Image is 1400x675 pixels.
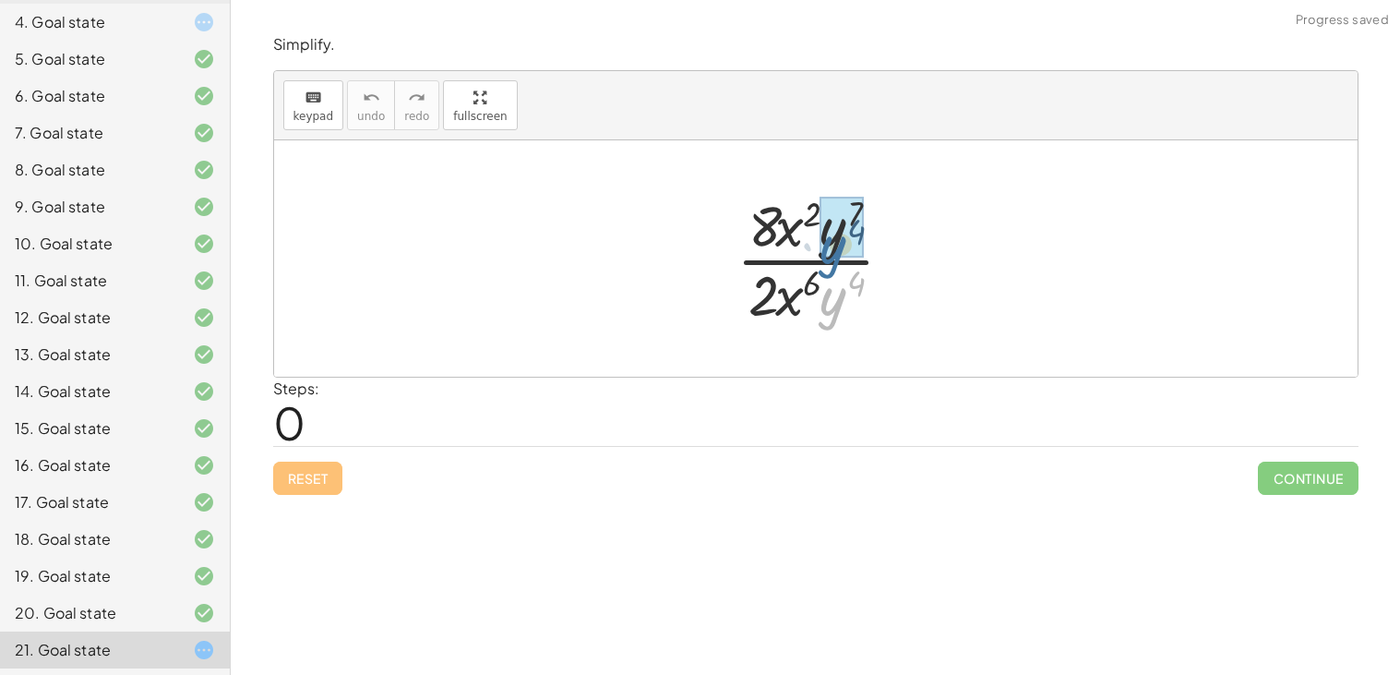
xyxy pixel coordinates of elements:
i: Task started. [193,11,215,33]
button: keyboardkeypad [283,80,344,130]
button: redoredo [394,80,439,130]
i: Task finished and correct. [193,270,215,292]
i: Task finished and correct. [193,233,215,255]
i: Task finished and correct. [193,417,215,440]
div: 20. Goal state [15,602,163,624]
i: Task finished and correct. [193,307,215,329]
div: 15. Goal state [15,417,163,440]
div: 6. Goal state [15,85,163,107]
div: 7. Goal state [15,122,163,144]
span: Progress saved [1296,11,1389,30]
div: 19. Goal state [15,565,163,587]
i: Task finished and correct. [193,159,215,181]
div: 8. Goal state [15,159,163,181]
i: Task finished and correct. [193,491,215,513]
div: 11. Goal state [15,270,163,292]
label: Steps: [273,379,319,398]
div: 4. Goal state [15,11,163,33]
div: 18. Goal state [15,528,163,550]
i: Task finished and correct. [193,528,215,550]
i: Task finished and correct. [193,602,215,624]
i: Task finished and correct. [193,85,215,107]
div: 14. Goal state [15,380,163,403]
span: 0 [273,394,305,451]
i: Task started. [193,639,215,661]
i: Task finished and correct. [193,196,215,218]
i: Task finished and correct. [193,122,215,144]
button: undoundo [347,80,395,130]
div: 13. Goal state [15,344,163,366]
span: keypad [293,110,334,123]
span: fullscreen [453,110,507,123]
div: 5. Goal state [15,48,163,70]
div: 21. Goal state [15,639,163,661]
span: redo [404,110,429,123]
div: 10. Goal state [15,233,163,255]
div: 17. Goal state [15,491,163,513]
i: Task finished and correct. [193,344,215,366]
i: undo [363,87,380,109]
div: 9. Goal state [15,196,163,218]
i: Task finished and correct. [193,454,215,476]
i: redo [408,87,425,109]
i: keyboard [305,87,322,109]
div: 16. Goal state [15,454,163,476]
div: 12. Goal state [15,307,163,329]
i: Task finished and correct. [193,565,215,587]
i: Task finished and correct. [193,380,215,403]
p: Simplify. [273,34,1358,55]
button: fullscreen [443,80,517,130]
i: Task finished and correct. [193,48,215,70]
span: undo [357,110,385,123]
